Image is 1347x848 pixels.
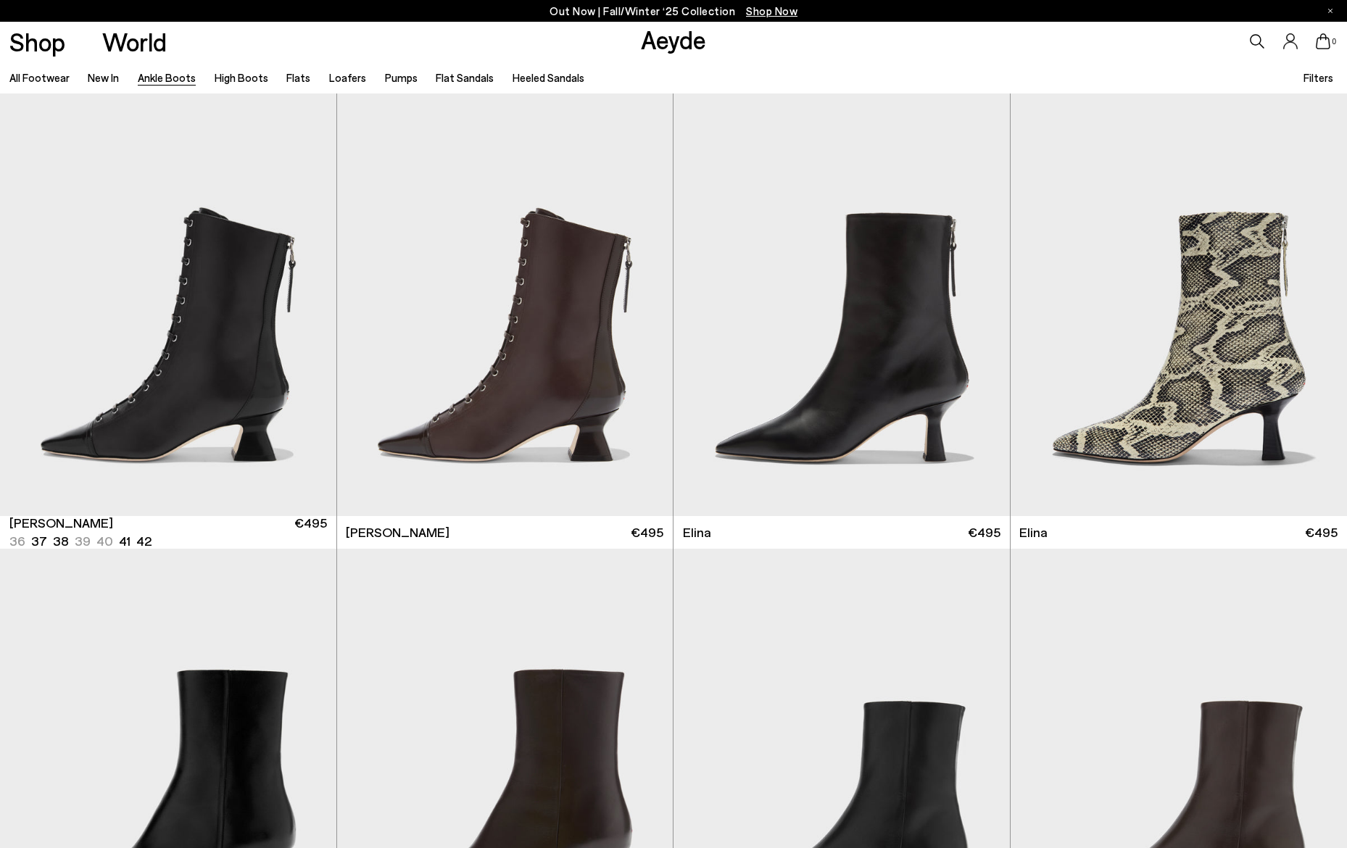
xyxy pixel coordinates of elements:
[550,2,797,20] p: Out Now | Fall/Winter ‘25 Collection
[138,71,196,84] a: Ankle Boots
[31,532,47,550] li: 37
[53,532,69,550] li: 38
[215,71,268,84] a: High Boots
[337,93,673,515] img: Gwen Lace-Up Boots
[9,514,113,532] span: [PERSON_NAME]
[1304,71,1333,84] span: Filters
[436,71,494,84] a: Flat Sandals
[385,71,418,84] a: Pumps
[673,93,1010,515] img: Elina Ankle Boots
[673,516,1010,549] a: Elina €495
[1305,523,1338,541] span: €495
[683,523,711,541] span: Elina
[631,523,663,541] span: €495
[88,71,119,84] a: New In
[9,71,70,84] a: All Footwear
[9,532,147,550] ul: variant
[641,24,706,54] a: Aeyde
[1019,523,1048,541] span: Elina
[968,523,1000,541] span: €495
[346,523,449,541] span: [PERSON_NAME]
[329,71,366,84] a: Loafers
[286,71,310,84] a: Flats
[1316,33,1330,49] a: 0
[119,532,130,550] li: 41
[9,29,65,54] a: Shop
[746,4,797,17] span: Navigate to /collections/new-in
[294,514,327,550] span: €495
[1330,38,1338,46] span: 0
[102,29,167,54] a: World
[337,516,673,549] a: [PERSON_NAME] €495
[136,532,152,550] li: 42
[513,71,584,84] a: Heeled Sandals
